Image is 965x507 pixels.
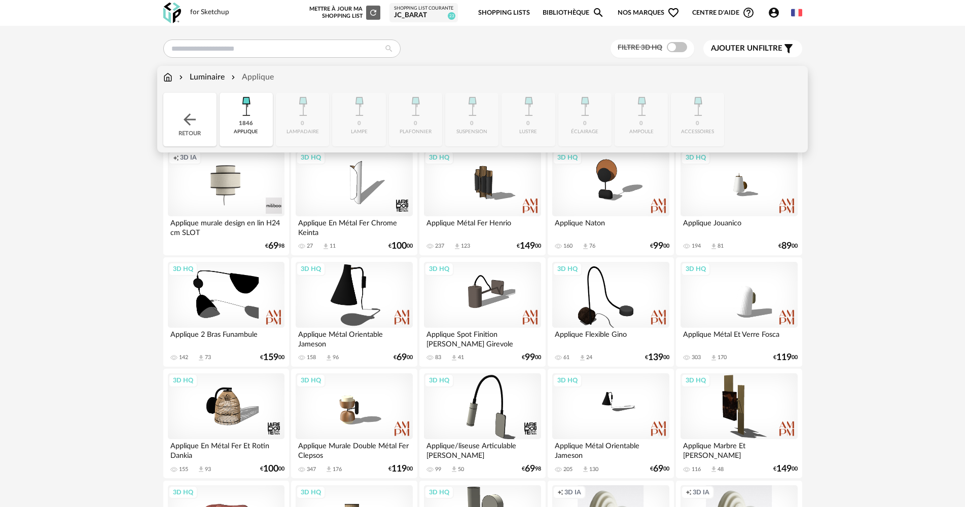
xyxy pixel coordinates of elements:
[168,328,284,348] div: Applique 2 Bras Funambule
[168,439,284,459] div: Applique En Métal Fer Et Rotin Dankia
[263,465,278,473] span: 100
[768,7,784,19] span: Account Circle icon
[553,151,582,164] div: 3D HQ
[450,354,458,362] span: Download icon
[522,465,541,473] div: € 98
[424,374,454,387] div: 3D HQ
[391,465,407,473] span: 119
[718,466,724,473] div: 48
[173,153,179,162] span: Creation icon
[711,45,759,52] span: Ajouter un
[424,328,541,348] div: Applique Spot Finition [PERSON_NAME] Girevole
[618,44,662,51] span: Filtre 3D HQ
[676,146,802,255] a: 3D HQ Applique Jouanico 194 Download icon 81 €8900
[369,10,378,15] span: Refresh icon
[168,216,284,237] div: Applique murale design en lin H24 cm SLOT
[692,243,701,250] div: 194
[548,369,673,478] a: 3D HQ Applique Métal Orientable Jameson 205 Download icon 130 €6900
[653,465,663,473] span: 69
[645,354,669,361] div: € 00
[424,439,541,459] div: Applique/liseuse Articulable [PERSON_NAME]
[553,374,582,387] div: 3D HQ
[234,129,258,135] div: applique
[711,44,782,54] span: filtre
[232,93,260,120] img: Luminaire.png
[397,354,407,361] span: 69
[205,466,211,473] div: 93
[681,262,710,276] div: 3D HQ
[592,7,604,19] span: Magnify icon
[692,7,755,19] span: Centre d'aideHelp Circle Outline icon
[791,7,802,18] img: fr
[693,488,709,496] span: 3D IA
[773,354,798,361] div: € 00
[522,354,541,361] div: € 00
[435,466,441,473] div: 99
[394,11,453,20] div: JC_Barat
[563,243,573,250] div: 160
[548,146,673,255] a: 3D HQ Applique Naton 160 Download icon 76 €9900
[291,369,417,478] a: 3D HQ Applique Murale Double Métal Fer Clepsos 347 Download icon 176 €11900
[296,151,326,164] div: 3D HQ
[163,146,289,255] a: Creation icon 3D IA Applique murale design en lin H24 cm SLOT €6998
[424,262,454,276] div: 3D HQ
[450,465,458,473] span: Download icon
[589,466,598,473] div: 130
[589,243,595,250] div: 76
[197,465,205,473] span: Download icon
[260,465,284,473] div: € 00
[181,110,199,129] img: svg+xml;base64,PHN2ZyB3aWR0aD0iMjQiIGhlaWdodD0iMjQiIHZpZXdCb3g9IjAgMCAyNCAyNCIgZmlsbD0ibm9uZSIgeG...
[618,1,680,25] span: Nos marques
[650,465,669,473] div: € 00
[703,40,802,57] button: Ajouter unfiltre Filter icon
[520,243,535,250] span: 149
[177,71,185,83] img: svg+xml;base64,PHN2ZyB3aWR0aD0iMTYiIGhlaWdodD0iMTYiIHZpZXdCb3g9IjAgMCAxNiAxNiIgZmlsbD0ibm9uZSIgeG...
[781,243,792,250] span: 89
[296,216,412,237] div: Applique En Métal Fer Chrome Keinta
[179,466,188,473] div: 155
[296,439,412,459] div: Applique Murale Double Métal Fer Clepsos
[424,151,454,164] div: 3D HQ
[322,243,330,250] span: Download icon
[435,354,441,361] div: 83
[648,354,663,361] span: 139
[742,7,755,19] span: Help Circle Outline icon
[263,354,278,361] span: 159
[330,243,336,250] div: 11
[548,257,673,367] a: 3D HQ Applique Flexible Gino 61 Download icon 24 €13900
[525,354,535,361] span: 99
[563,354,569,361] div: 61
[563,466,573,473] div: 205
[419,369,545,478] a: 3D HQ Applique/liseuse Articulable [PERSON_NAME] 99 Download icon 50 €6998
[681,374,710,387] div: 3D HQ
[543,1,604,25] a: BibliothèqueMagnify icon
[307,6,380,20] div: Mettre à jour ma Shopping List
[667,7,680,19] span: Heart Outline icon
[692,354,701,361] div: 303
[458,466,464,473] div: 50
[419,146,545,255] a: 3D HQ Applique Métal Fer Henrio 237 Download icon 123 €14900
[782,43,795,55] span: Filter icon
[177,71,225,83] div: Luminaire
[268,243,278,250] span: 69
[333,466,342,473] div: 176
[710,465,718,473] span: Download icon
[718,354,727,361] div: 170
[768,7,780,19] span: Account Circle icon
[552,328,669,348] div: Applique Flexible Gino
[239,120,253,128] div: 1846
[458,354,464,361] div: 41
[168,374,198,387] div: 3D HQ
[424,486,454,499] div: 3D HQ
[650,243,669,250] div: € 00
[296,262,326,276] div: 3D HQ
[260,354,284,361] div: € 00
[325,354,333,362] span: Download icon
[564,488,581,496] span: 3D IA
[553,262,582,276] div: 3D HQ
[710,243,718,250] span: Download icon
[557,488,563,496] span: Creation icon
[653,243,663,250] span: 99
[168,262,198,276] div: 3D HQ
[179,354,188,361] div: 142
